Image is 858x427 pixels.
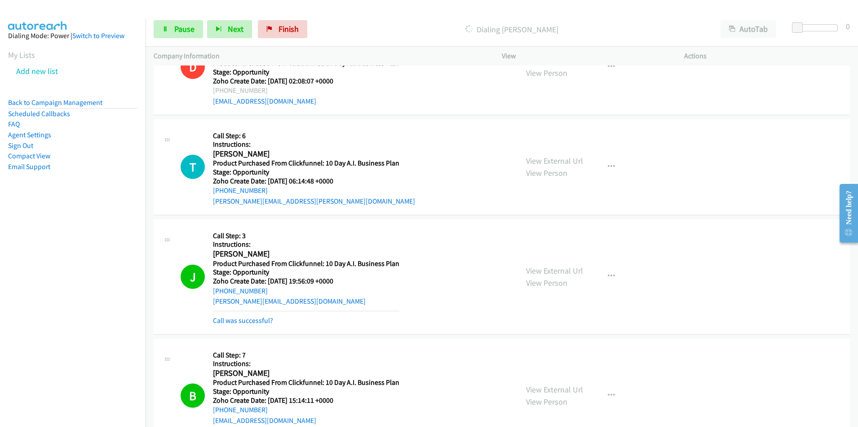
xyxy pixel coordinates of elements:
h5: Product Purchased From Clickfunnel: 10 Day A.I. Business Plan [213,259,399,268]
h5: Zoho Create Date: [DATE] 19:56:09 +0000 [213,277,399,286]
a: [PERSON_NAME][EMAIL_ADDRESS][DOMAIN_NAME] [213,297,366,305]
a: Finish [258,20,307,38]
a: Pause [154,20,203,38]
h5: Stage: Opportunity [213,168,415,177]
a: [PHONE_NUMBER] [213,405,268,414]
a: View External Url [526,266,583,276]
a: Agent Settings [8,131,51,139]
a: Email Support [8,162,50,171]
h5: Zoho Create Date: [DATE] 06:14:48 +0000 [213,177,415,186]
a: View External Url [526,56,583,66]
a: View Person [526,278,567,288]
h2: [PERSON_NAME] [213,368,396,379]
a: Add new list [16,66,58,76]
a: Switch to Preview [72,31,124,40]
button: AutoTab [721,20,776,38]
h1: J [181,265,205,289]
div: This number is on the do not call list [181,55,205,79]
h2: [PERSON_NAME] [213,249,396,259]
h2: [PERSON_NAME] [213,149,396,159]
a: My Lists [8,50,35,60]
h5: Product Purchased From Clickfunnel: 10 Day A.I. Business Plan [213,159,415,168]
a: Scheduled Callbacks [8,109,70,118]
h5: Call Step: 7 [213,351,399,360]
a: [PHONE_NUMBER] [213,287,268,295]
div: [PHONE_NUMBER] [213,85,399,96]
span: Pause [174,24,195,34]
h5: Zoho Create Date: [DATE] 02:08:07 +0000 [213,77,399,86]
a: Back to Campaign Management [8,98,102,107]
h5: Zoho Create Date: [DATE] 15:14:11 +0000 [213,396,399,405]
a: View External Url [526,156,583,166]
a: [EMAIL_ADDRESS][DOMAIN_NAME] [213,416,316,425]
p: View [502,51,668,61]
h5: Stage: Opportunity [213,387,399,396]
h5: Instructions: [213,240,399,249]
a: View Person [526,68,567,78]
div: Dialing Mode: Power | [8,30,137,41]
h5: Stage: Opportunity [213,268,399,277]
h1: T [181,155,205,179]
h5: Stage: Opportunity [213,68,399,77]
span: Finish [279,24,299,34]
a: [PHONE_NUMBER] [213,186,268,195]
p: Dialing [PERSON_NAME] [319,23,704,35]
span: Next [228,24,243,34]
iframe: Resource Center [832,178,858,249]
div: Delay between calls (in seconds) [796,24,838,31]
h5: Product Purchased From Clickfunnel: 10 Day A.I. Business Plan [213,378,399,387]
div: 0 [846,20,850,32]
a: FAQ [8,120,20,128]
a: Compact View [8,152,50,160]
a: [PERSON_NAME][EMAIL_ADDRESS][PERSON_NAME][DOMAIN_NAME] [213,197,415,205]
button: Next [207,20,252,38]
a: View External Url [526,384,583,395]
a: View Person [526,168,567,178]
h5: Call Step: 3 [213,231,399,240]
h5: Instructions: [213,359,399,368]
h5: Call Step: 6 [213,131,415,140]
p: Actions [684,51,850,61]
h5: Instructions: [213,140,415,149]
h1: D [181,55,205,79]
a: [EMAIL_ADDRESS][DOMAIN_NAME] [213,97,316,105]
a: Call was successful? [213,316,273,325]
div: The call is yet to be attempted [181,155,205,179]
a: View Person [526,396,567,407]
h1: B [181,383,205,408]
p: Company Information [154,51,486,61]
a: Sign Out [8,141,33,150]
